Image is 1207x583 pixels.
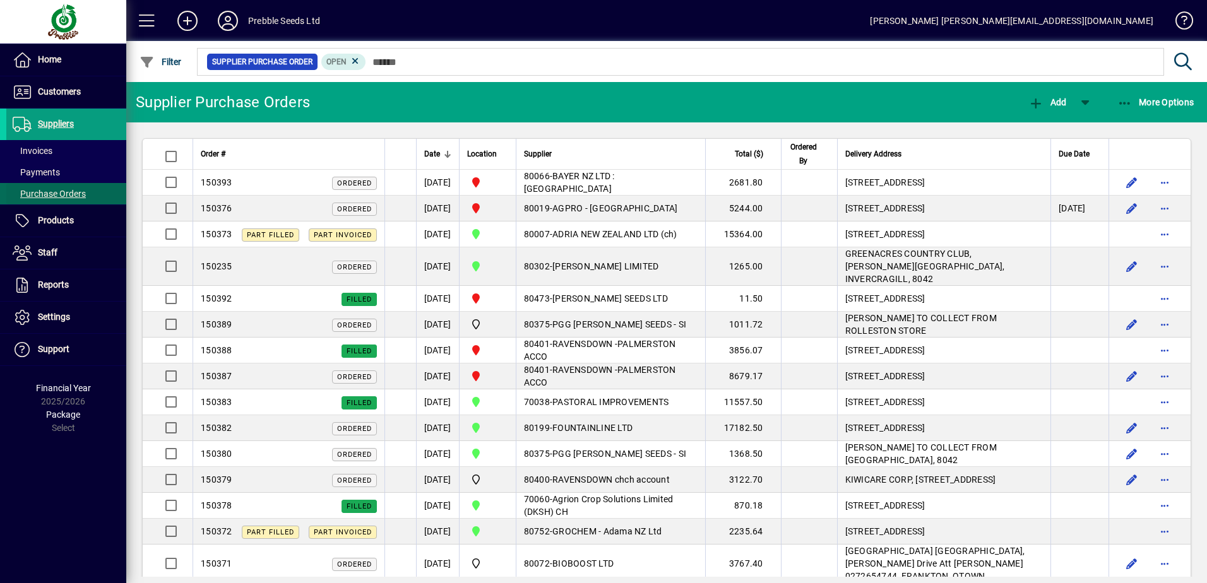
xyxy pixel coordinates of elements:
td: [STREET_ADDRESS] [837,415,1050,441]
a: Customers [6,76,126,108]
span: CHRISTCHURCH [467,259,508,274]
span: AGPRO - [GEOGRAPHIC_DATA] [552,203,677,213]
span: PASTORAL IMPROVEMENTS [552,397,669,407]
span: 150382 [201,423,232,433]
span: Ordered [337,263,372,271]
span: Part Invoiced [314,528,372,536]
a: Staff [6,237,126,269]
span: 150388 [201,345,232,355]
td: [DATE] [416,170,459,196]
span: Order # [201,147,225,161]
span: PALMERSTON NORTH [467,368,508,384]
span: CHRISTCHURCH [467,420,508,435]
span: BAYER NZ LTD : [GEOGRAPHIC_DATA] [524,171,615,194]
td: 3122.70 [705,467,781,493]
td: [DATE] [416,441,459,467]
td: - [516,338,705,363]
span: xx [467,556,508,571]
button: More options [1155,224,1175,244]
td: [GEOGRAPHIC_DATA] [GEOGRAPHIC_DATA], [PERSON_NAME] Drive Att [PERSON_NAME] 0272654744, FRANKTON, ... [837,545,1050,583]
span: CHRISTCHURCH [467,446,508,461]
button: More options [1155,198,1175,218]
span: Part Invoiced [314,231,372,239]
td: [DATE] [416,247,459,286]
span: Filled [347,295,372,303]
span: 150387 [201,371,232,381]
span: 80400 [524,474,550,485]
td: [PERSON_NAME] TO COLLECT FROM ROLLESTON STORE [837,312,1050,338]
a: Knowledge Base [1166,3,1191,44]
td: [STREET_ADDRESS] [837,363,1050,389]
span: CHRISTCHURCH [467,524,508,539]
span: More Options [1117,97,1194,107]
a: Payments [6,162,126,183]
span: 150383 [201,397,232,407]
a: Home [6,44,126,76]
td: 3856.07 [705,338,781,363]
button: More options [1155,495,1175,515]
a: Purchase Orders [6,183,126,204]
span: PALMERSTON NORTH [467,201,508,216]
td: - [516,467,705,493]
span: Ordered [337,476,372,485]
button: Edit [1122,444,1142,464]
span: Delivery Address [845,147,901,161]
span: PALMERSTON NORTH [467,291,508,306]
span: Part Filled [247,231,294,239]
a: Reports [6,269,126,301]
span: Location [467,147,497,161]
span: Due Date [1059,147,1090,161]
span: Customers [38,86,81,97]
span: 150378 [201,500,232,510]
span: ADRIA NEW ZEALAND LTD (ch) [552,229,677,239]
button: More options [1155,172,1175,192]
span: [PERSON_NAME] SEEDS LTD [552,293,668,303]
div: Prebble Seeds Ltd [248,11,320,31]
td: [STREET_ADDRESS] [837,493,1050,519]
button: More options [1155,314,1175,334]
td: [STREET_ADDRESS] [837,221,1050,247]
td: 5244.00 [705,196,781,221]
div: Date [424,147,451,161]
td: - [516,170,705,196]
span: Financial Year [36,383,91,393]
td: - [516,415,705,441]
td: - [516,389,705,415]
button: Edit [1122,366,1142,386]
button: More Options [1114,91,1198,114]
span: 80302 [524,261,550,271]
td: [DATE] [416,467,459,493]
td: [DATE] [416,286,459,312]
td: GREENACRES COUNTRY CLUB, [PERSON_NAME][GEOGRAPHIC_DATA], INVERCRAGILL, 8042 [837,247,1050,286]
td: [PERSON_NAME] TO COLLECT FROM [GEOGRAPHIC_DATA], 8042 [837,441,1050,467]
td: [DATE] [416,338,459,363]
span: Reports [38,280,69,290]
td: [DATE] [416,389,459,415]
td: 15364.00 [705,221,781,247]
span: Home [38,54,61,64]
span: 70038 [524,397,550,407]
a: Invoices [6,140,126,162]
span: Total ($) [735,147,763,161]
td: [DATE] [416,221,459,247]
span: Ordered [337,205,372,213]
td: - [516,247,705,286]
td: - [516,441,705,467]
span: RAVENSDOWN chch account [552,474,670,485]
span: 80473 [524,293,550,303]
span: 150393 [201,177,232,187]
a: Products [6,205,126,237]
span: 150379 [201,474,232,485]
button: Add [1025,91,1069,114]
td: 11.50 [705,286,781,312]
span: 150392 [201,293,232,303]
button: Edit [1122,198,1142,218]
button: Profile [208,9,248,32]
span: Add [1028,97,1066,107]
td: KIWICARE CORP, [STREET_ADDRESS] [837,467,1050,493]
span: 80007 [524,229,550,239]
button: More options [1155,444,1175,464]
span: Filled [347,502,372,510]
span: Payments [13,167,60,177]
span: 80401 [524,339,550,349]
